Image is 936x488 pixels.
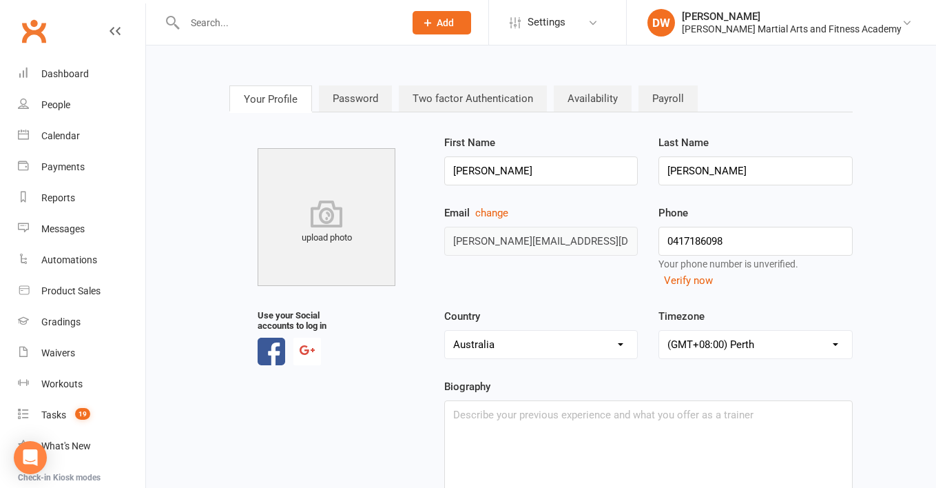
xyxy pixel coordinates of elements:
div: Open Intercom Messenger [14,441,47,474]
label: Last Name [658,134,709,151]
label: Email [444,205,638,221]
a: Password [319,85,392,112]
a: Tasks 19 [18,400,145,431]
button: Verify now [664,272,713,289]
a: Calendar [18,121,145,152]
a: Availability [554,85,632,112]
div: Waivers [41,347,75,358]
input: Search... [180,13,395,32]
div: [PERSON_NAME] Martial Arts and Fitness Academy [682,23,902,35]
a: People [18,90,145,121]
a: Two factor Authentication [399,85,547,112]
div: Calendar [41,130,80,141]
div: Workouts [41,378,83,389]
div: upload photo [258,200,395,245]
a: Workouts [18,369,145,400]
input: First Name [444,156,638,185]
label: Country [444,308,480,325]
span: Settings [528,7,565,38]
a: Payroll [638,85,698,112]
span: 19 [75,408,90,420]
div: Automations [41,254,97,265]
a: Dashboard [18,59,145,90]
button: Add [413,11,471,34]
span: Your phone number is unverified. [658,258,798,270]
span: Add [437,17,454,28]
div: Payments [41,161,85,172]
a: Payments [18,152,145,183]
div: [PERSON_NAME] [682,10,902,23]
div: Tasks [41,409,66,420]
label: Timezone [658,308,705,325]
div: What's New [41,440,91,451]
div: Reports [41,192,75,203]
div: Messages [41,223,85,234]
label: First Name [444,134,495,151]
a: Product Sales [18,276,145,307]
strong: Use your Social accounts to log in [258,310,333,331]
button: Email [475,205,508,221]
a: Automations [18,245,145,276]
div: Dashboard [41,68,89,79]
label: Biography [444,378,490,395]
a: Gradings [18,307,145,338]
input: Last Name [658,156,852,185]
a: Waivers [18,338,145,369]
a: What's New [18,431,145,462]
div: Product Sales [41,285,101,296]
a: Clubworx [17,14,51,48]
img: source_google-3f8834fd4d8f2e2c8e010cc110e0734a99680496d2aa6f3f9e0e39c75036197d.svg [300,345,315,355]
div: DW [647,9,675,37]
a: Your Profile [229,85,312,112]
div: People [41,99,70,110]
a: Messages [18,214,145,245]
label: Phone [658,205,852,221]
a: Reports [18,183,145,214]
div: Gradings [41,316,81,327]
